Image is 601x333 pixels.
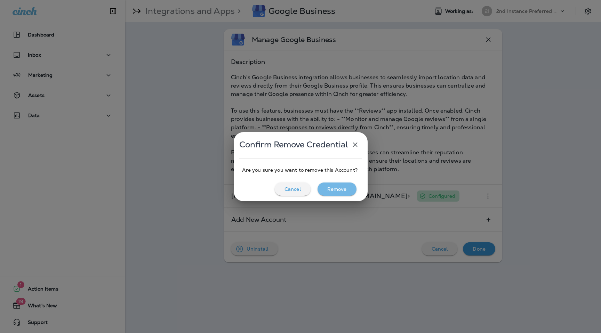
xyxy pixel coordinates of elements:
div: Are you sure you want to remove this Account? [242,164,359,173]
span: Confirm Remove Credential [239,139,348,150]
p: Remove [327,186,347,192]
button: Cancel [275,182,311,196]
button: Remove [318,182,356,196]
p: Cancel [285,186,301,192]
